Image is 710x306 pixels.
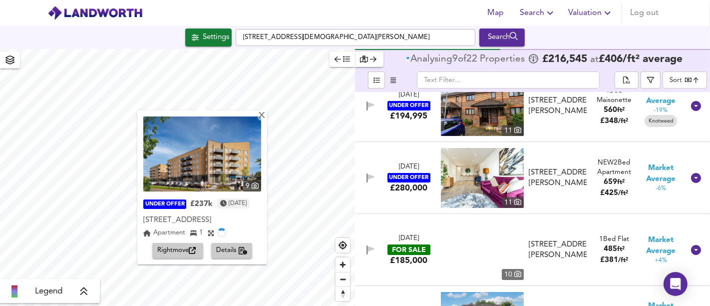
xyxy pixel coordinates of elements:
span: +4% [655,256,667,265]
span: £ 406 / ft² average [599,54,683,64]
span: / ft² [618,118,628,124]
a: property thumbnail 11 [441,148,524,208]
div: UNDER OFFER [387,101,430,110]
span: 560 [604,106,617,114]
div: 1 Bed Maisonette [591,86,638,105]
div: split button [615,71,639,88]
img: property thumbnail [441,148,524,208]
img: property thumbnail [143,116,261,191]
div: 10 [502,269,524,280]
button: Map [480,3,512,23]
div: Vista House, Hatfield Rise, Hatfield, Hatfield, AL10 8FR [525,167,591,189]
div: 1 Bed Flat [599,234,629,244]
div: £237k [190,199,212,209]
div: UNDER OFFER [143,200,186,209]
span: -6% [656,184,666,193]
span: £ 216,545 [542,54,587,64]
svg: Show Details [690,172,702,184]
a: Rightmove [152,243,207,258]
button: Details [211,243,253,258]
img: logo [47,5,143,20]
button: Rightmove [152,243,203,258]
span: Market Average [637,235,684,256]
button: Log out [626,3,663,23]
div: [DATE]UNDER OFFER£194,995 property thumbnail 11 [STREET_ADDRESS][PERSON_NAME]1Bed Maisonette560ft... [355,70,710,142]
svg: Show Details [690,100,702,112]
svg: Show Details [690,244,702,256]
span: ft² [617,107,625,113]
span: Search [520,6,556,20]
button: Settings [185,28,232,46]
div: £280,000 [390,182,427,193]
span: / ft² [618,190,628,196]
div: [DATE] [399,90,419,100]
span: Rightmove [157,245,198,256]
div: Sort [670,75,682,85]
div: Northdown Road, Hatfield, AL10 8SP [525,239,591,261]
div: FOR SALE [387,244,430,255]
div: Run Your Search [479,28,525,46]
div: £185,000 [390,255,427,266]
span: Reset bearing to north [336,287,350,301]
span: / ft² [618,257,628,263]
span: 659 [604,178,617,186]
span: £ 381 [600,256,628,264]
span: Legend [35,285,62,297]
input: Enter a location... [236,29,475,46]
span: -19% [654,106,668,115]
div: UNDER OFFER [387,173,430,182]
img: property thumbnail [441,76,524,136]
span: ft² [617,246,625,252]
span: 9 [452,54,458,64]
div: [DATE]FOR SALE£185,000 10 [STREET_ADDRESS][PERSON_NAME]1Bed Flat485ft²£381/ft² Market Average+4% [355,214,710,286]
button: Search [479,28,525,46]
a: property thumbnail 11 [441,76,524,136]
div: X [258,111,266,121]
div: of Propert ies [405,54,527,64]
div: [STREET_ADDRESS][PERSON_NAME] [529,95,587,117]
div: Search [482,31,522,44]
span: 485 [604,245,617,253]
div: Click to configure Search Settings [185,28,232,46]
div: Apartment [143,228,185,238]
span: £ 348 [600,117,628,125]
div: [STREET_ADDRESS] [143,215,261,225]
div: 1 [190,228,203,238]
span: 22 [466,54,477,64]
span: at [590,55,599,64]
span: Market Average [637,85,684,106]
div: [DATE] [399,162,419,172]
span: Log out [630,6,659,20]
span: ft² [617,179,625,185]
span: Valuation [568,6,614,20]
div: Woodpecker Close, Hatfield, AL10 9ET [525,95,591,117]
div: Settings [203,31,229,44]
button: Valuation [564,3,618,23]
div: [DATE] [399,234,419,243]
div: [STREET_ADDRESS][PERSON_NAME] [529,167,587,189]
div: [DATE]UNDER OFFER£280,000 property thumbnail 11 [STREET_ADDRESS][PERSON_NAME]NEW2Bed Apartment659... [355,142,710,214]
div: [STREET_ADDRESS][PERSON_NAME] [529,239,587,261]
a: property thumbnail 9 [143,116,261,191]
span: Details [216,245,248,256]
div: 11 [502,125,524,136]
span: Map [484,6,508,20]
div: Sort [663,71,707,88]
div: 11 [502,197,524,208]
div: £194,995 [390,110,427,121]
div: NEW 2 Bed Apartment [591,158,638,177]
button: Reset bearing to north [336,286,350,301]
div: Open Intercom Messenger [664,272,688,296]
div: 9 [243,180,261,191]
button: Zoom in [336,257,350,272]
time: Wednesday, April 23, 2025 at 3:36:04 PM [229,198,247,208]
a: 10 [441,220,524,280]
div: Analysing [410,54,452,64]
button: Find my location [336,238,350,252]
button: Zoom out [336,272,350,286]
span: Knotweed [645,117,677,125]
input: Text Filter... [417,71,600,88]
